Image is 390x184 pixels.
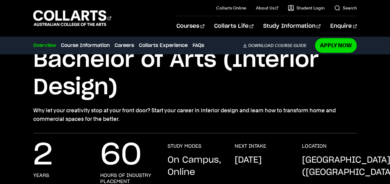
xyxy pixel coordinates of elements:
h3: STUDY MODES [168,143,201,149]
span: Download [248,43,274,48]
a: Collarts Experience [139,42,188,49]
a: Collarts Online [216,5,246,11]
a: Course Information [61,42,110,49]
a: Enquire [330,16,357,36]
a: Courses [176,16,204,36]
div: Go to homepage [33,9,111,27]
p: On Campus, Online [168,154,222,179]
a: Student Login [288,5,324,11]
h3: NEXT INTAKE [235,143,266,149]
p: [DATE] [235,154,262,166]
a: Overview [33,42,56,49]
h3: years [33,172,49,179]
a: About Us [256,5,278,11]
a: FAQs [193,42,204,49]
p: 60 [100,143,142,168]
a: Study Information [263,16,321,36]
a: DownloadCourse Guide [243,43,311,48]
a: Careers [115,42,134,49]
a: Collarts Life [214,16,253,36]
p: Why let your creativity stop at your front door? Start your career in interior design and learn h... [33,106,357,123]
h1: Bachelor of Arts (Interior Design) [33,46,357,101]
h3: LOCATION [302,143,327,149]
a: Apply Now [315,38,357,52]
p: 2 [33,143,53,168]
a: Search [334,5,357,11]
